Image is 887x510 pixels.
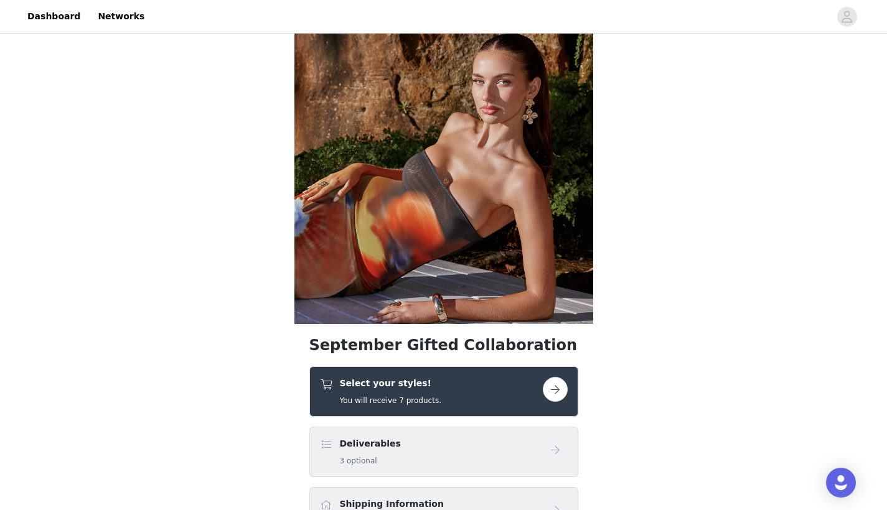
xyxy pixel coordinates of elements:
div: avatar [841,7,853,27]
div: Select your styles! [309,366,578,417]
div: Deliverables [309,427,578,477]
h4: Select your styles! [340,377,441,390]
h4: Deliverables [340,437,401,450]
div: Open Intercom Messenger [826,468,856,498]
a: Dashboard [20,2,88,30]
h1: September Gifted Collaboration [309,334,578,356]
img: campaign image [294,3,593,324]
h5: You will receive 7 products. [340,395,441,406]
h5: 3 optional [340,455,401,466]
a: Networks [90,2,152,30]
